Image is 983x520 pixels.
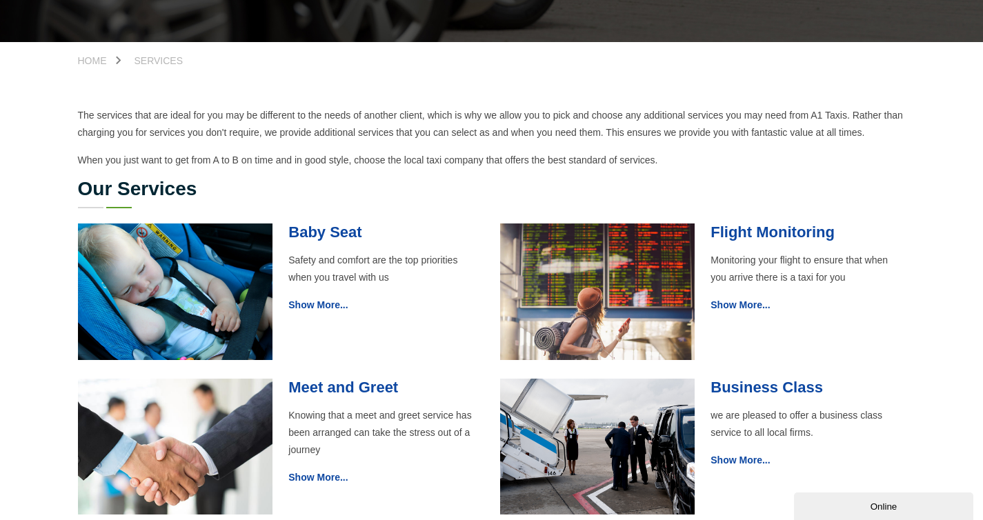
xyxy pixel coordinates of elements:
img: Meet and Greet [78,379,272,515]
p: Safety and comfort are the top priorities when you travel with us [288,252,483,286]
iframe: chat widget [794,490,976,520]
a: Baby Seat [288,223,361,241]
span: Home [78,55,107,66]
a: Show More... [711,299,770,310]
p: we are pleased to offer a business class service to all local firms. [711,407,905,441]
a: Show More... [288,299,348,310]
a: Business Class [711,379,823,396]
h2: Our Services [78,179,906,199]
a: Meet and Greet [288,379,398,396]
img: Baby Seat [78,223,272,360]
a: Flight Monitoring [711,223,835,241]
a: Home [78,56,121,66]
img: Flight Monitoring [500,223,695,360]
span: Services [135,55,183,66]
a: Show More... [711,454,770,466]
a: Show More... [288,472,348,483]
p: The services that are ideal for you may be different to the needs of another client, which is why... [78,107,906,141]
img: Business Class Taxis [500,379,695,515]
p: Monitoring your flight to ensure that when you arrive there is a taxi for you [711,252,905,286]
a: Services [121,56,197,66]
p: Knowing that a meet and greet service has been arranged can take the stress out of a journey [288,407,483,459]
p: When you just want to get from A to B on time and in good style, choose the local taxi company th... [78,152,906,169]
